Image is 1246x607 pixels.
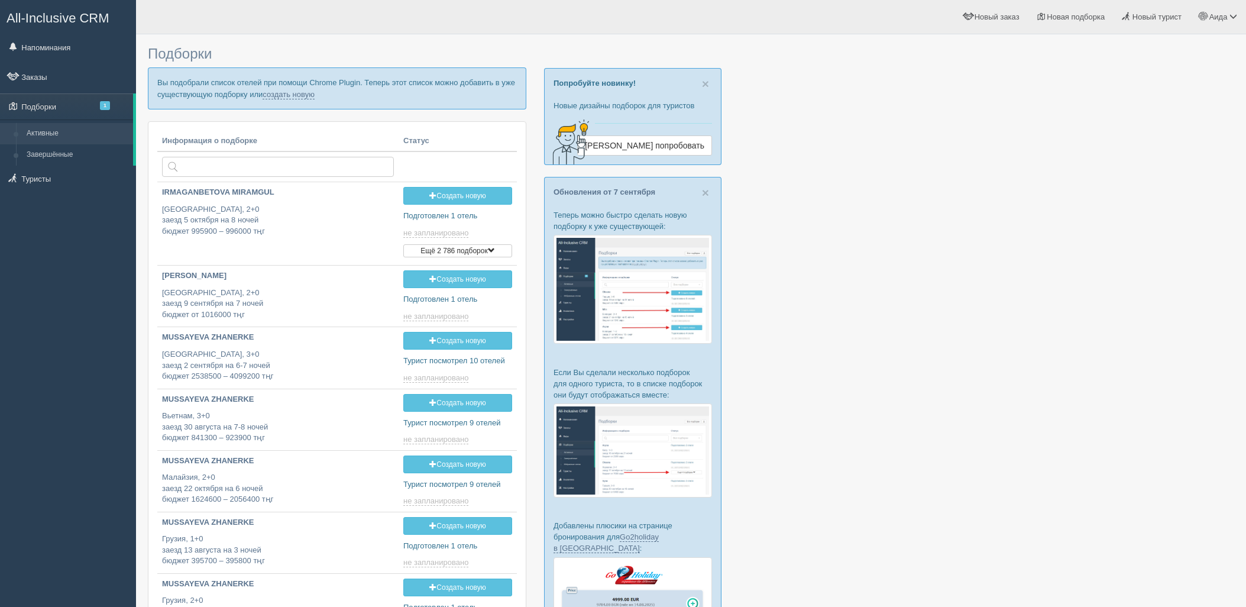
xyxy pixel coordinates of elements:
a: Создать новую [403,579,512,596]
span: Новый заказ [975,12,1020,21]
p: [PERSON_NAME] [162,270,394,282]
p: Подготовлен 1 отель [403,211,512,222]
a: Завершённые [21,144,133,166]
p: Малайзия, 2+0 заезд 22 октября на 6 ночей бюджет 1624600 – 2056400 тңг [162,472,394,505]
a: Создать новую [403,456,512,473]
p: Вы подобрали список отелей при помощи Chrome Plugin. Теперь этот список можно добавить в уже суще... [148,67,526,109]
a: Создать новую [403,517,512,535]
a: Создать новую [403,394,512,412]
a: MUSSAYEVA ZHANERKE Малайзия, 2+0заезд 22 октября на 6 ночейбюджет 1624600 – 2056400 тңг [157,451,399,511]
a: создать новую [263,90,315,99]
span: Новая подборка [1047,12,1105,21]
button: Close [702,78,709,90]
a: MUSSAYEVA ZHANERKE Вьетнам, 3+0заезд 30 августа на 7-8 ночейбюджет 841300 – 923900 тңг [157,389,399,449]
a: не запланировано [403,312,471,321]
span: × [702,77,709,91]
span: не запланировано [403,312,468,321]
a: Создать новую [403,187,512,205]
button: Ещё 2 786 подборок [403,244,512,257]
a: не запланировано [403,373,471,383]
p: MUSSAYEVA ZHANERKE [162,332,394,343]
a: All-Inclusive CRM [1,1,135,33]
span: не запланировано [403,435,468,444]
p: [GEOGRAPHIC_DATA], 2+0 заезд 5 октября на 8 ночей бюджет 995900 – 996000 тңг [162,204,394,237]
p: Если Вы сделали несколько подборок для одного туриста, то в списке подборок они будут отображатьс... [554,367,712,401]
p: Грузия, 1+0 заезд 13 августа на 3 ночей бюджет 395700 – 395800 тңг [162,534,394,567]
span: 1 [100,101,110,110]
span: All-Inclusive CRM [7,11,109,25]
a: [PERSON_NAME] [GEOGRAPHIC_DATA], 2+0заезд 9 сентября на 7 ночейбюджет от 1016000 тңг [157,266,399,325]
p: [GEOGRAPHIC_DATA], 2+0 заезд 9 сентября на 7 ночей бюджет от 1016000 тңг [162,288,394,321]
p: Вьетнам, 3+0 заезд 30 августа на 7-8 ночей бюджет 841300 – 923900 тңг [162,411,394,444]
a: Обновления от 7 сентября [554,188,655,196]
p: MUSSAYEVA ZHANERKE [162,394,394,405]
a: Активные [21,123,133,144]
p: Добавлены плюсики на странице бронирования для : [554,520,712,554]
span: Новый турист [1132,12,1182,21]
th: Статус [399,131,517,152]
a: не запланировано [403,558,471,567]
a: не запланировано [403,435,471,444]
p: [GEOGRAPHIC_DATA], 3+0 заезд 2 сентября на 6-7 ночей бюджет 2538500 – 4099200 тңг [162,349,394,382]
span: не запланировано [403,373,468,383]
p: Подготовлен 1 отель [403,294,512,305]
p: Подготовлен 1 отель [403,541,512,552]
span: не запланировано [403,228,468,238]
p: IRMAGANBETOVA MIRAMGUL [162,187,394,198]
img: %D0%BF%D0%BE%D0%B4%D0%B1%D0%BE%D1%80%D0%BA%D0%B0-%D1%82%D1%83%D1%80%D0%B8%D1%81%D1%82%D1%83-%D1%8... [554,235,712,344]
a: MUSSAYEVA ZHANERKE Грузия, 1+0заезд 13 августа на 3 ночейбюджет 395700 – 395800 тңг [157,512,399,572]
span: не запланировано [403,496,468,506]
p: MUSSAYEVA ZHANERKE [162,579,394,590]
span: × [702,186,709,199]
p: Попробуйте новинку! [554,78,712,89]
button: Close [702,186,709,199]
p: Турист посмотрел 9 отелей [403,418,512,429]
img: creative-idea-2907357.png [545,118,592,166]
p: Теперь можно быстро сделать новую подборку к уже существующей: [554,209,712,232]
a: Создать новую [403,332,512,350]
a: не запланировано [403,496,471,506]
a: не запланировано [403,228,471,238]
a: [PERSON_NAME] попробовать [577,135,712,156]
p: MUSSAYEVA ZHANERKE [162,517,394,528]
span: Аида [1209,12,1228,21]
a: MUSSAYEVA ZHANERKE [GEOGRAPHIC_DATA], 3+0заезд 2 сентября на 6-7 ночейбюджет 2538500 – 4099200 тңг [157,327,399,387]
img: %D0%BF%D0%BE%D0%B4%D0%B1%D0%BE%D1%80%D0%BA%D0%B8-%D0%B3%D1%80%D1%83%D0%BF%D0%BF%D0%B0-%D1%81%D1%8... [554,403,712,498]
p: Турист посмотрел 10 отелей [403,356,512,367]
a: Go2holiday в [GEOGRAPHIC_DATA] [554,532,659,553]
p: MUSSAYEVA ZHANERKE [162,456,394,467]
a: Создать новую [403,270,512,288]
span: Подборки [148,46,212,62]
th: Информация о подборке [157,131,399,152]
input: Поиск по стране или туристу [162,157,394,177]
p: Новые дизайны подборок для туристов [554,100,712,111]
p: Турист посмотрел 9 отелей [403,479,512,490]
span: не запланировано [403,558,468,567]
a: IRMAGANBETOVA MIRAMGUL [GEOGRAPHIC_DATA], 2+0заезд 5 октября на 8 ночейбюджет 995900 – 996000 тңг [157,182,399,247]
